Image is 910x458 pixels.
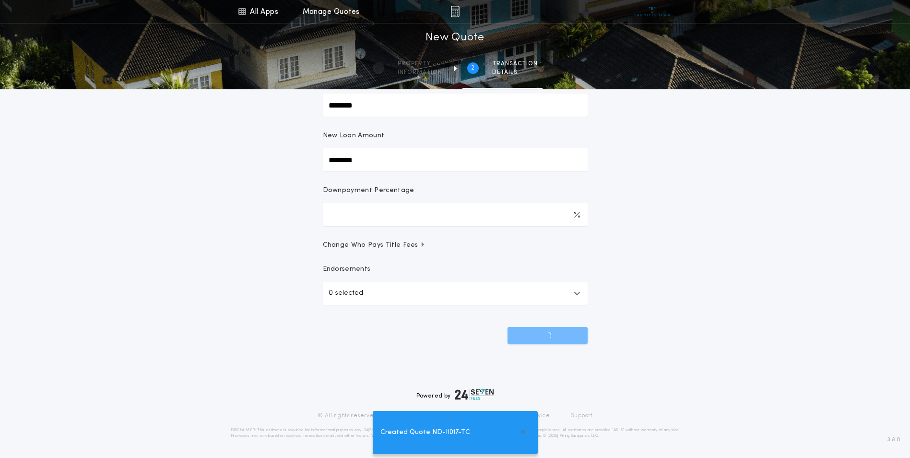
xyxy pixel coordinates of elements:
button: Change Who Pays Title Fees [323,241,588,250]
input: New Loan Amount [323,148,588,171]
img: vs-icon [634,7,670,16]
p: New Loan Amount [323,131,385,141]
input: Sale Price [323,94,588,117]
div: Powered by [416,389,494,400]
h1: New Quote [425,30,484,46]
span: Property [398,60,442,68]
span: details [492,69,538,76]
img: img [450,6,460,17]
p: 0 selected [329,288,363,299]
input: Downpayment Percentage [323,203,588,226]
img: logo [455,389,494,400]
button: 0 selected [323,282,588,305]
p: Endorsements [323,265,588,274]
h2: 2 [471,64,474,72]
p: Downpayment Percentage [323,186,414,195]
span: Change Who Pays Title Fees [323,241,426,250]
span: information [398,69,442,76]
span: Transaction [492,60,538,68]
span: Created Quote ND-11017-TC [380,427,470,438]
